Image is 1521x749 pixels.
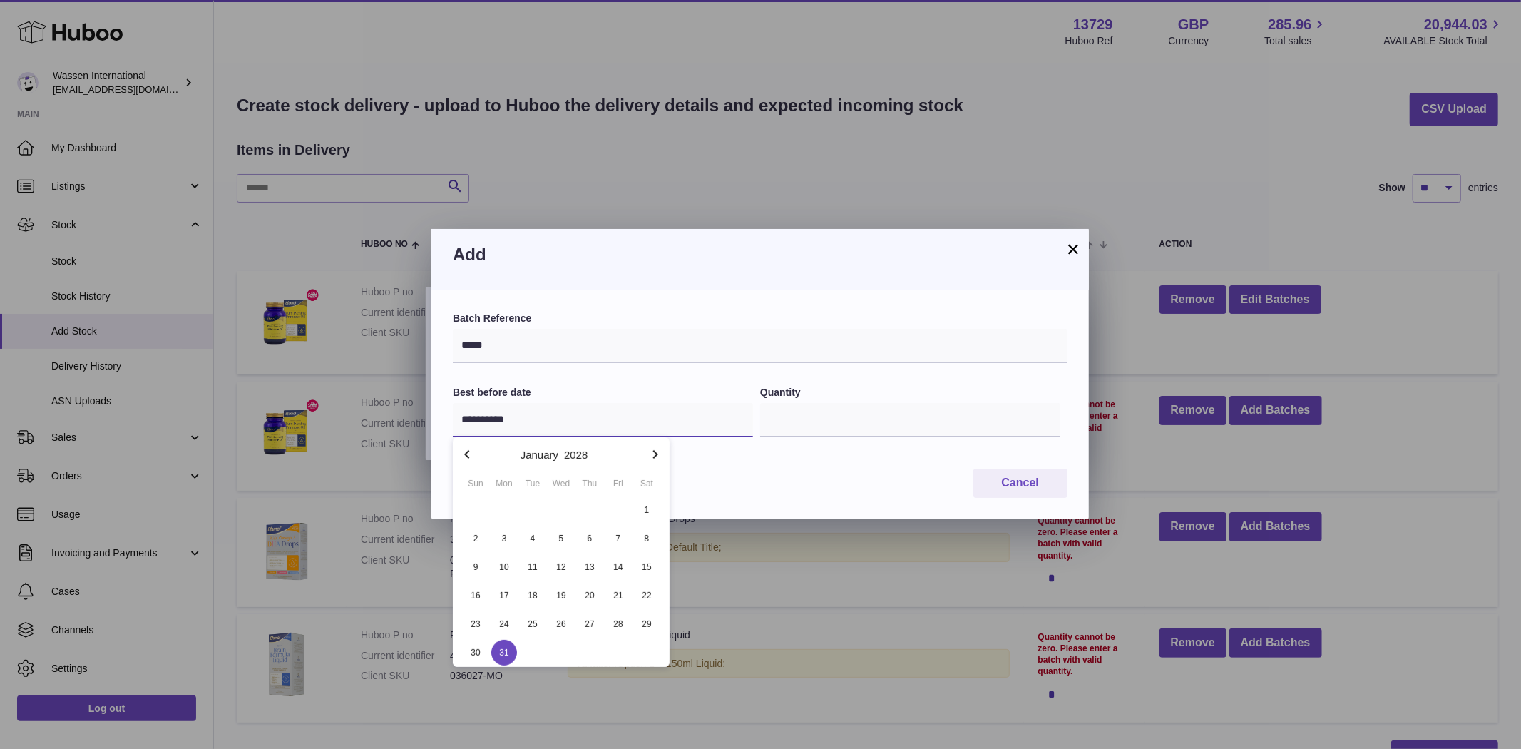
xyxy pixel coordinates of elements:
[463,526,488,551] span: 2
[605,583,631,608] span: 21
[461,610,490,638] button: 23
[634,554,660,580] span: 15
[490,638,518,667] button: 31
[605,526,631,551] span: 7
[453,243,1067,266] h3: Add
[633,553,661,581] button: 15
[547,553,575,581] button: 12
[518,553,547,581] button: 11
[575,477,604,490] div: Thu
[520,611,546,637] span: 25
[547,581,575,610] button: 19
[634,526,660,551] span: 8
[491,640,517,666] span: 31
[605,554,631,580] span: 14
[604,477,633,490] div: Fri
[518,524,547,553] button: 4
[633,496,661,524] button: 1
[461,524,490,553] button: 2
[547,610,575,638] button: 26
[520,526,546,551] span: 4
[633,581,661,610] button: 22
[490,524,518,553] button: 3
[605,611,631,637] span: 28
[491,583,517,608] span: 17
[463,640,488,666] span: 30
[604,553,633,581] button: 14
[490,581,518,610] button: 17
[520,554,546,580] span: 11
[633,477,661,490] div: Sat
[577,583,603,608] span: 20
[633,610,661,638] button: 29
[577,554,603,580] span: 13
[604,524,633,553] button: 7
[490,610,518,638] button: 24
[760,386,1060,399] label: Quantity
[973,469,1067,498] button: Cancel
[490,477,518,490] div: Mon
[453,312,1067,325] label: Batch Reference
[461,477,490,490] div: Sun
[461,638,490,667] button: 30
[491,611,517,637] span: 24
[520,583,546,608] span: 18
[634,611,660,637] span: 29
[518,581,547,610] button: 18
[575,610,604,638] button: 27
[491,554,517,580] span: 10
[577,526,603,551] span: 6
[634,583,660,608] span: 22
[633,524,661,553] button: 8
[453,386,753,399] label: Best before date
[548,583,574,608] span: 19
[490,553,518,581] button: 10
[604,581,633,610] button: 21
[577,611,603,637] span: 27
[1065,240,1082,258] button: ×
[575,581,604,610] button: 20
[547,477,575,490] div: Wed
[548,526,574,551] span: 5
[564,449,588,460] button: 2028
[548,554,574,580] span: 12
[463,611,488,637] span: 23
[575,524,604,553] button: 6
[518,610,547,638] button: 25
[461,553,490,581] button: 9
[634,497,660,523] span: 1
[604,610,633,638] button: 28
[518,477,547,490] div: Tue
[547,524,575,553] button: 5
[521,449,558,460] button: January
[548,611,574,637] span: 26
[463,554,488,580] span: 9
[463,583,488,608] span: 16
[491,526,517,551] span: 3
[461,581,490,610] button: 16
[575,553,604,581] button: 13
